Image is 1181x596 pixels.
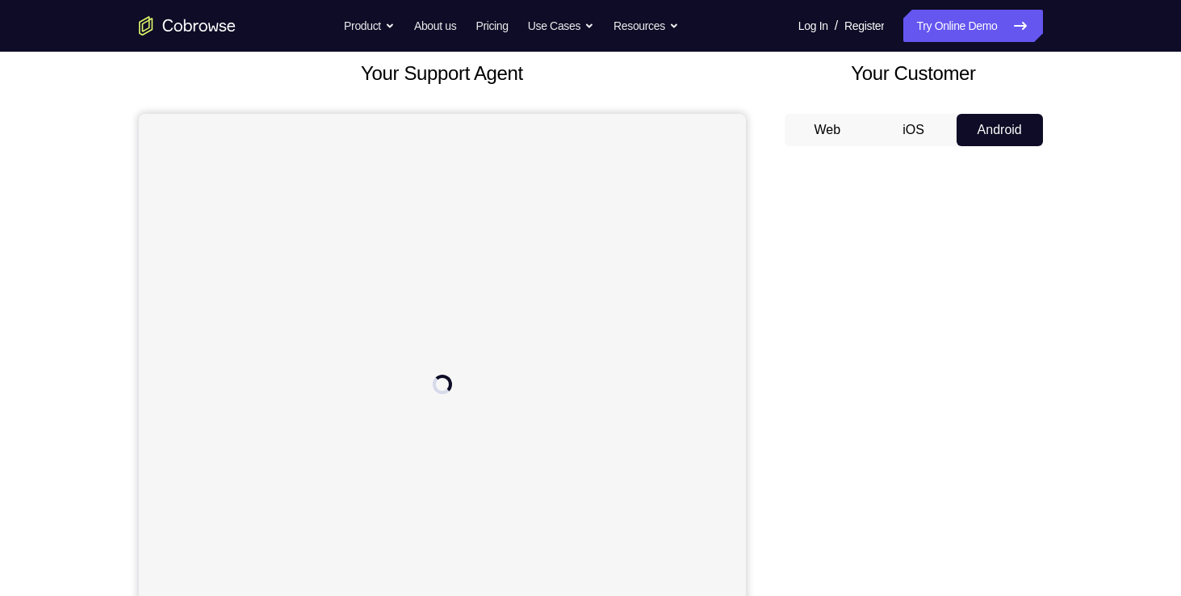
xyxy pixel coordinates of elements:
[139,16,236,36] a: Go to the home page
[903,10,1042,42] a: Try Online Demo
[414,10,456,42] a: About us
[798,10,828,42] a: Log In
[957,114,1043,146] button: Android
[475,10,508,42] a: Pricing
[785,59,1043,88] h2: Your Customer
[528,10,594,42] button: Use Cases
[835,16,838,36] span: /
[614,10,679,42] button: Resources
[870,114,957,146] button: iOS
[139,59,746,88] h2: Your Support Agent
[844,10,884,42] a: Register
[344,10,395,42] button: Product
[785,114,871,146] button: Web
